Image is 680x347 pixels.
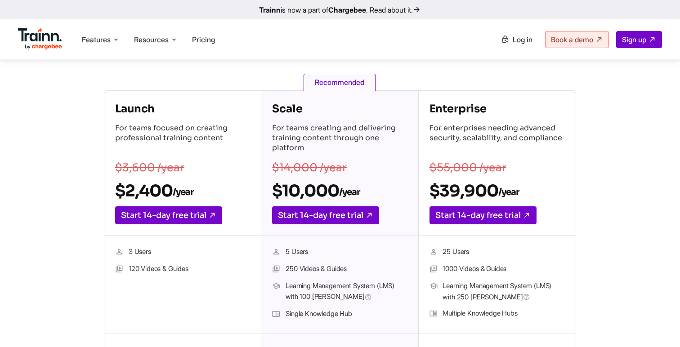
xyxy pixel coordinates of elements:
[339,187,360,198] sub: /year
[513,35,532,44] span: Log in
[498,187,519,198] sub: /year
[304,74,376,91] span: Recommended
[429,123,565,155] p: For enterprises needing advanced security, scalability, and compliance
[286,280,407,303] span: Learning Management System (LMS) with 100 [PERSON_NAME]
[134,35,169,44] span: Resources
[429,181,565,201] h2: $39,900
[429,206,537,224] a: Start 14-day free trial
[429,161,506,174] s: $55,000 /year
[272,102,407,116] h4: Scale
[272,206,379,224] a: Start 14-day free trial
[18,28,62,50] img: Trainn Logo
[545,31,609,48] a: Book a demo
[429,308,565,320] li: Multiple Knowledge Hubs
[496,31,538,48] a: Log in
[272,246,407,258] li: 5 Users
[272,161,347,174] s: $14,000 /year
[616,31,662,48] a: Sign up
[272,181,407,201] h2: $10,000
[429,263,565,275] li: 1000 Videos & Guides
[115,246,250,258] li: 3 Users
[272,123,407,155] p: For teams creating and delivering training content through one platform
[272,263,407,275] li: 250 Videos & Guides
[429,246,565,258] li: 25 Users
[551,35,593,44] span: Book a demo
[115,123,250,155] p: For teams focused on creating professional training content
[82,35,111,44] span: Features
[115,206,222,224] a: Start 14-day free trial
[115,102,250,116] h4: Launch
[115,161,184,174] s: $3,600 /year
[429,102,565,116] h4: Enterprise
[272,308,407,320] li: Single Knowledge Hub
[115,181,250,201] h2: $2,400
[192,35,215,44] a: Pricing
[443,280,564,303] span: Learning Management System (LMS) with 250 [PERSON_NAME]
[259,5,281,14] b: Trainn
[115,263,250,275] li: 120 Videos & Guides
[622,35,646,44] span: Sign up
[635,304,680,347] iframe: Chat Widget
[328,5,366,14] b: Chargebee
[173,187,193,198] sub: /year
